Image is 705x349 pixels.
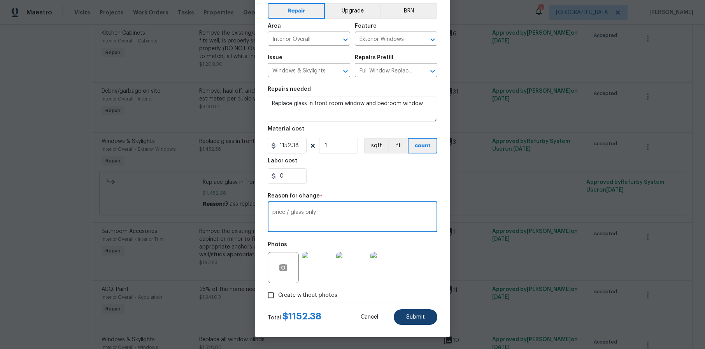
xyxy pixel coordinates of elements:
[268,3,325,19] button: Repair
[355,55,393,60] h5: Repairs Prefill
[364,138,388,153] button: sqft
[340,66,351,77] button: Open
[268,242,287,247] h5: Photos
[278,291,337,300] span: Create without photos
[408,138,437,153] button: count
[268,86,311,92] h5: Repairs needed
[348,309,391,325] button: Cancel
[340,34,351,45] button: Open
[406,314,425,320] span: Submit
[272,210,433,226] textarea: price / glass only
[268,193,320,199] h5: Reason for change
[325,3,381,19] button: Upgrade
[268,158,297,164] h5: Labor cost
[282,312,321,321] span: $ 1152.38
[268,126,304,132] h5: Material cost
[388,138,408,153] button: ft
[355,23,377,29] h5: Feature
[427,66,438,77] button: Open
[268,312,321,322] div: Total
[427,34,438,45] button: Open
[268,97,437,122] textarea: Replace glass in front room window and bedroom window.
[268,55,282,60] h5: Issue
[361,314,378,320] span: Cancel
[268,23,281,29] h5: Area
[380,3,437,19] button: BRN
[394,309,437,325] button: Submit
